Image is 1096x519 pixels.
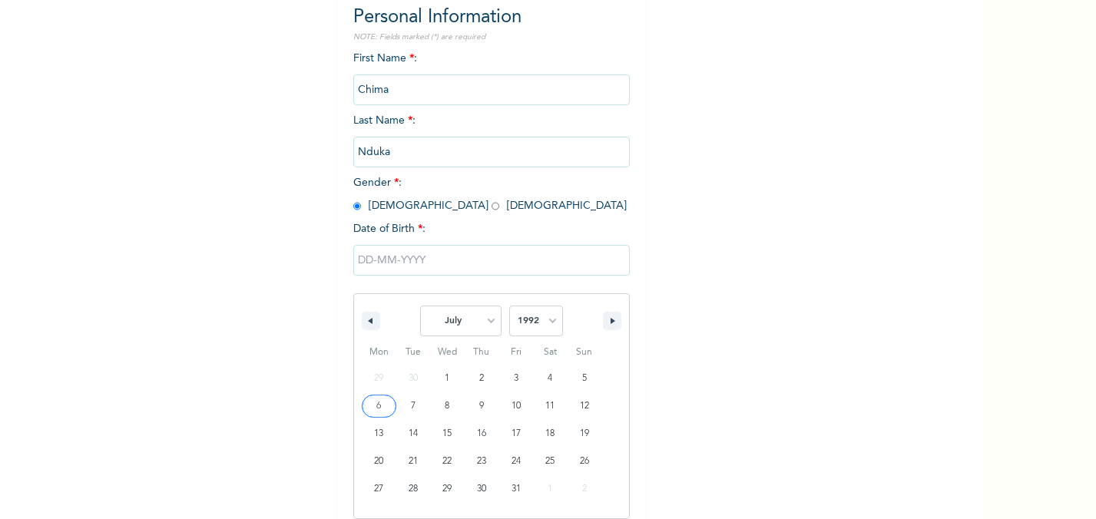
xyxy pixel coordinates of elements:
[498,475,533,503] button: 31
[548,365,552,392] span: 4
[533,340,568,365] span: Sat
[409,420,418,448] span: 14
[409,475,418,503] span: 28
[442,448,452,475] span: 22
[498,392,533,420] button: 10
[396,475,431,503] button: 28
[580,448,589,475] span: 26
[512,475,521,503] span: 31
[353,177,627,211] span: Gender : [DEMOGRAPHIC_DATA] [DEMOGRAPHIC_DATA]
[580,392,589,420] span: 12
[445,392,449,420] span: 8
[498,448,533,475] button: 24
[580,420,589,448] span: 19
[442,420,452,448] span: 15
[376,392,381,420] span: 6
[465,420,499,448] button: 16
[445,365,449,392] span: 1
[465,340,499,365] span: Thu
[430,365,465,392] button: 1
[353,245,630,276] input: DD-MM-YYYY
[512,420,521,448] span: 17
[465,475,499,503] button: 30
[567,420,601,448] button: 19
[353,4,630,31] h2: Personal Information
[545,392,555,420] span: 11
[567,448,601,475] button: 26
[498,365,533,392] button: 3
[362,392,396,420] button: 6
[430,340,465,365] span: Wed
[362,420,396,448] button: 13
[411,392,416,420] span: 7
[567,340,601,365] span: Sun
[353,115,630,157] span: Last Name :
[533,448,568,475] button: 25
[498,420,533,448] button: 17
[465,448,499,475] button: 23
[514,365,518,392] span: 3
[545,448,555,475] span: 25
[477,448,486,475] span: 23
[465,365,499,392] button: 2
[353,53,630,95] span: First Name :
[396,392,431,420] button: 7
[533,420,568,448] button: 18
[362,340,396,365] span: Mon
[582,365,587,392] span: 5
[567,392,601,420] button: 12
[430,392,465,420] button: 8
[477,475,486,503] span: 30
[362,448,396,475] button: 20
[545,420,555,448] span: 18
[430,448,465,475] button: 22
[533,365,568,392] button: 4
[477,420,486,448] span: 16
[479,365,484,392] span: 2
[512,448,521,475] span: 24
[396,340,431,365] span: Tue
[353,137,630,167] input: Enter your last name
[430,475,465,503] button: 29
[374,475,383,503] span: 27
[498,340,533,365] span: Fri
[396,420,431,448] button: 14
[353,221,425,237] span: Date of Birth :
[353,31,630,43] p: NOTE: Fields marked (*) are required
[374,420,383,448] span: 13
[567,365,601,392] button: 5
[374,448,383,475] span: 20
[353,74,630,105] input: Enter your first name
[479,392,484,420] span: 9
[465,392,499,420] button: 9
[442,475,452,503] span: 29
[362,475,396,503] button: 27
[533,392,568,420] button: 11
[512,392,521,420] span: 10
[396,448,431,475] button: 21
[430,420,465,448] button: 15
[409,448,418,475] span: 21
